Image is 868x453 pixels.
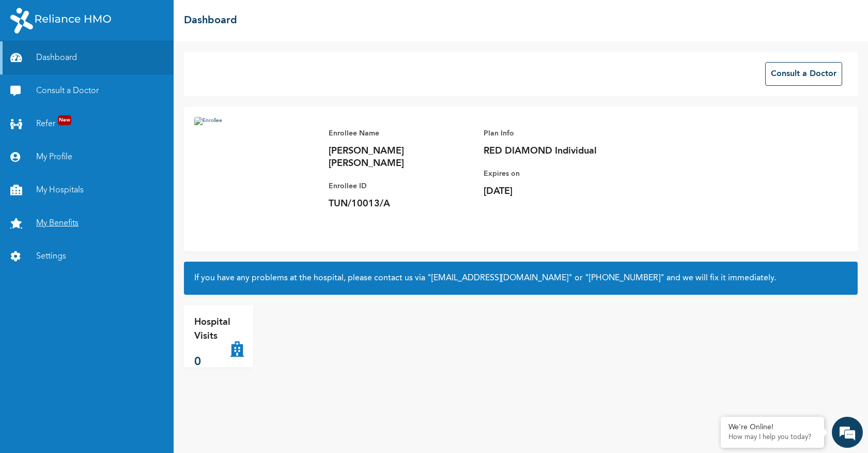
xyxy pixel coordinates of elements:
[765,62,842,86] button: Consult a Doctor
[60,146,143,251] span: We're online!
[194,354,230,371] p: 0
[58,115,71,125] span: New
[194,272,847,284] h2: If you have any problems at the hospital, please contact us via or and we will fix it immediately.
[194,117,318,241] img: Enrollee
[5,369,101,376] span: Conversation
[729,423,816,432] div: We're Online!
[729,433,816,442] p: How may I help you today?
[427,274,572,282] a: "[EMAIL_ADDRESS][DOMAIN_NAME]"
[329,145,473,170] p: [PERSON_NAME] [PERSON_NAME]
[484,185,628,198] p: [DATE]
[184,13,237,28] h2: Dashboard
[329,180,473,192] p: Enrollee ID
[101,351,197,383] div: FAQs
[194,315,230,343] p: Hospital Visits
[329,127,473,140] p: Enrollee Name
[54,58,174,71] div: Chat with us now
[484,168,628,180] p: Expires on
[169,5,194,30] div: Minimize live chat window
[19,52,42,78] img: d_794563401_company_1708531726252_794563401
[484,127,628,140] p: Plan Info
[10,8,111,34] img: RelianceHMO's Logo
[585,274,664,282] a: "[PHONE_NUMBER]"
[484,145,628,157] p: RED DIAMOND Individual
[329,198,473,210] p: TUN/10013/A
[5,314,197,351] textarea: Type your message and hit 'Enter'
